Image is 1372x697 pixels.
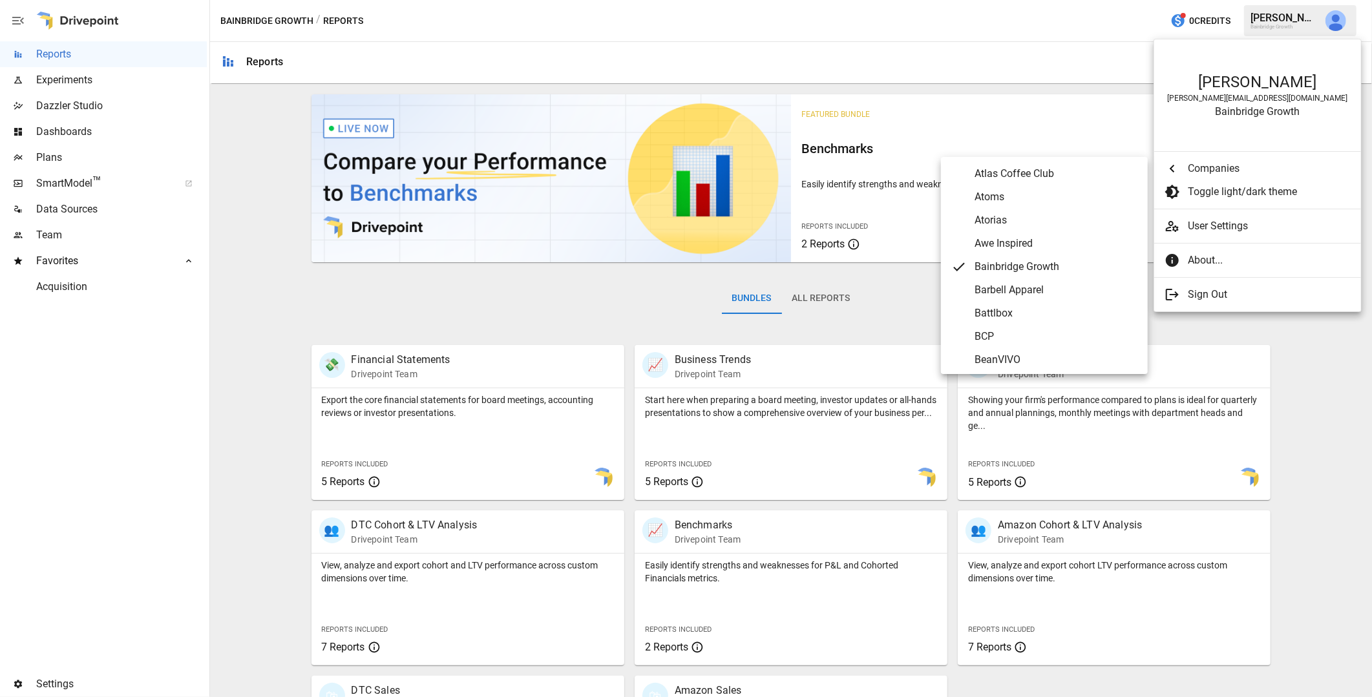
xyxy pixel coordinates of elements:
[975,282,1137,298] span: Barbell Apparel
[1167,94,1348,103] div: [PERSON_NAME][EMAIL_ADDRESS][DOMAIN_NAME]
[975,166,1137,182] span: Atlas Coffee Club
[1188,218,1351,234] span: User Settings
[975,259,1137,275] span: Bainbridge Growth
[975,329,1137,344] span: BCP
[1188,287,1351,302] span: Sign Out
[1188,161,1351,176] span: Companies
[1167,73,1348,91] div: [PERSON_NAME]
[975,189,1137,205] span: Atoms
[975,306,1137,321] span: Battlbox
[975,236,1137,251] span: Awe Inspired
[1167,105,1348,118] div: Bainbridge Growth
[975,213,1137,228] span: Atorias
[1188,253,1351,268] span: About...
[975,352,1137,368] span: BeanVIVO
[1188,184,1351,200] span: Toggle light/dark theme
